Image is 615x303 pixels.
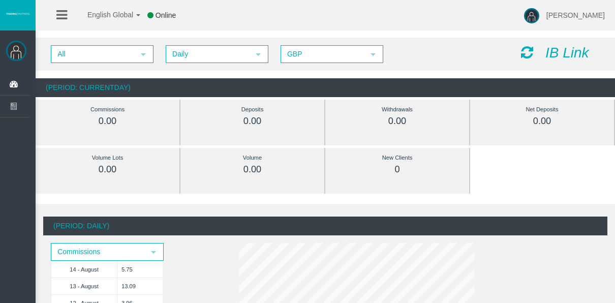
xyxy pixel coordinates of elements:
[58,115,157,127] div: 0.00
[348,152,446,164] div: New Clients
[545,45,589,60] i: IB Link
[52,244,144,260] span: Commissions
[149,248,158,256] span: select
[156,11,176,19] span: Online
[282,46,364,62] span: GBP
[203,104,301,115] div: Deposits
[348,164,446,175] div: 0
[74,11,133,19] span: English Global
[493,104,591,115] div: Net Deposits
[546,11,605,19] span: [PERSON_NAME]
[203,152,301,164] div: Volume
[521,45,533,59] i: Reload Dashboard
[203,164,301,175] div: 0.00
[117,278,163,294] td: 13.09
[58,164,157,175] div: 0.00
[348,104,446,115] div: Withdrawals
[43,217,607,235] div: (Period: Daily)
[58,104,157,115] div: Commissions
[348,115,446,127] div: 0.00
[51,278,117,294] td: 13 - August
[5,12,30,16] img: logo.svg
[58,152,157,164] div: Volume Lots
[52,46,134,62] span: All
[36,78,615,97] div: (Period: CurrentDay)
[167,46,249,62] span: Daily
[524,8,539,23] img: user-image
[203,115,301,127] div: 0.00
[254,50,262,58] span: select
[369,50,377,58] span: select
[117,261,163,278] td: 5.75
[139,50,147,58] span: select
[51,261,117,278] td: 14 - August
[493,115,591,127] div: 0.00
